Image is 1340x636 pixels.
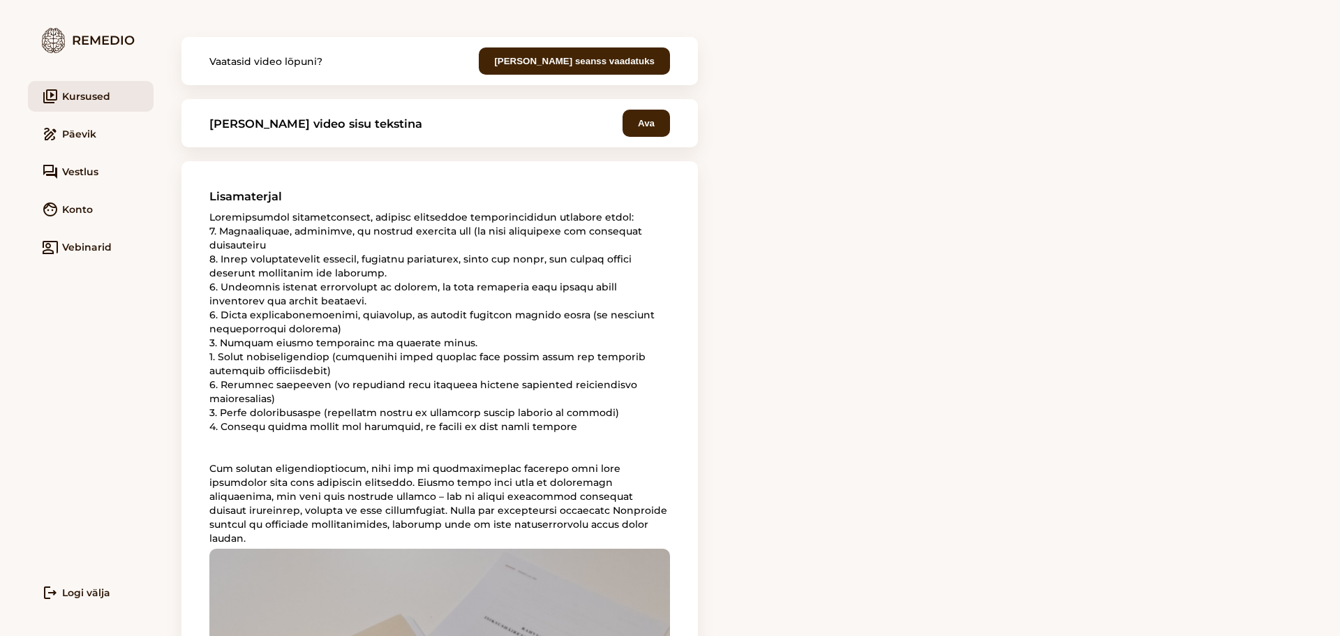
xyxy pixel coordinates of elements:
button: [PERSON_NAME] seanss vaadatuks [479,47,670,75]
i: video_library [42,88,59,105]
a: faceKonto [28,194,154,225]
h3: [PERSON_NAME] video sisu tekstina [209,117,422,131]
a: co_presentVebinarid [28,232,154,262]
i: face [42,201,59,218]
a: forumVestlus [28,156,154,187]
a: drawPäevik [28,119,154,149]
a: logoutLogi välja [28,577,154,608]
h3: Lisamaterjal [209,189,670,203]
a: video_libraryKursused [28,81,154,112]
div: Remedio [28,28,154,53]
i: co_present [42,239,59,256]
i: logout [42,584,59,601]
i: forum [42,163,59,180]
img: logo.7579ec4f.png [42,28,65,53]
button: Ava [623,110,670,137]
span: Vestlus [62,165,98,179]
div: Vaatasid video lõpuni? [209,54,322,68]
i: draw [42,126,59,142]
